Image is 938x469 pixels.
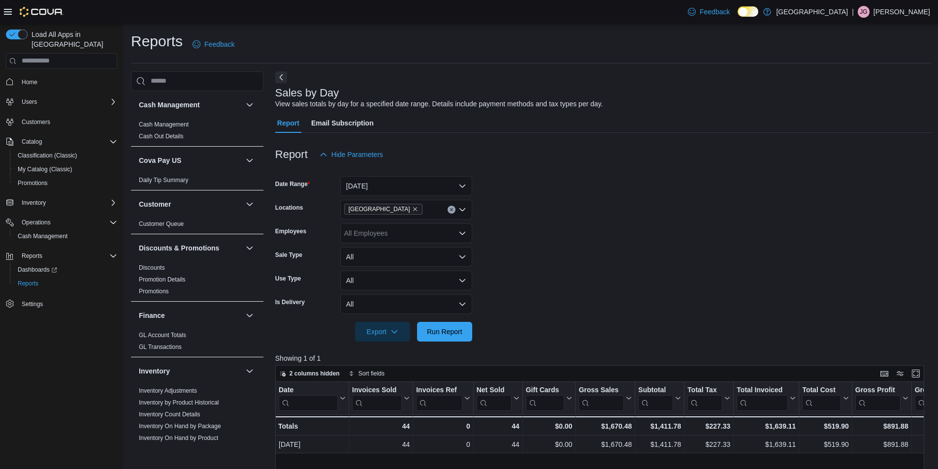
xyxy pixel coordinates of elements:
a: Cash Out Details [139,133,184,140]
div: Gift Cards [525,385,564,395]
span: Run Report [427,327,462,337]
span: Promotions [14,177,117,189]
span: Customer Queue [139,220,184,228]
span: Round House Reserve [344,204,422,215]
span: Dashboards [14,264,117,276]
div: Total Tax [687,385,722,395]
span: Discounts [139,264,165,272]
div: Gross Profit [855,385,901,395]
div: Discounts & Promotions [131,262,263,301]
span: Inventory On Hand by Product [139,434,218,442]
h3: Customer [139,199,171,209]
button: Gross Sales [579,385,632,410]
a: Discounts [139,264,165,271]
div: 44 [477,438,519,450]
a: Inventory On Hand by Package [139,423,221,430]
span: GL Transactions [139,343,182,351]
a: Daily Tip Summary [139,177,189,184]
div: Finance [131,329,263,357]
span: Feedback [204,39,234,49]
button: Catalog [2,135,121,149]
div: Customer [131,218,263,234]
div: Date [279,385,338,395]
a: Cash Management [139,121,189,128]
button: Classification (Classic) [10,149,121,162]
div: 0 [416,438,470,450]
div: $0.00 [525,420,572,432]
button: Users [2,95,121,109]
a: Settings [18,298,47,310]
button: Finance [244,310,256,321]
button: Reports [2,249,121,263]
span: Report [277,113,299,133]
h3: Sales by Day [275,87,339,99]
span: Operations [18,217,117,228]
div: Invoices Ref [416,385,462,410]
div: Total Tax [687,385,722,410]
span: Cash Management [14,230,117,242]
span: Users [18,96,117,108]
button: Inventory [244,365,256,377]
span: Settings [18,297,117,310]
h1: Reports [131,31,183,51]
a: Promotions [139,288,169,295]
button: Inventory [2,196,121,210]
div: Gift Card Sales [525,385,564,410]
div: $891.88 [855,438,908,450]
a: Inventory Adjustments [139,387,197,394]
h3: Inventory [139,366,170,376]
button: Cova Pay US [244,155,256,166]
span: Customers [22,118,50,126]
div: $1,639.11 [737,420,796,432]
span: Promotion Details [139,276,186,283]
button: Reports [10,277,121,290]
button: Discounts & Promotions [244,242,256,254]
a: Inventory by Product Historical [139,399,219,406]
label: Employees [275,227,306,235]
label: Use Type [275,275,301,282]
span: My Catalog (Classic) [14,163,117,175]
button: Discounts & Promotions [139,243,242,253]
div: $1,670.48 [579,420,632,432]
button: All [340,294,472,314]
button: Total Cost [802,385,848,410]
span: 2 columns hidden [290,370,340,377]
span: Reports [22,252,42,260]
div: Invoices Sold [352,385,402,395]
button: Subtotal [638,385,681,410]
span: Inventory by Product Historical [139,399,219,406]
a: Dashboards [14,264,61,276]
div: Cash Management [131,119,263,146]
span: Reports [18,250,117,262]
a: Classification (Classic) [14,150,81,161]
p: [PERSON_NAME] [873,6,930,18]
div: $227.33 [687,438,730,450]
div: Net Sold [476,385,511,395]
span: Inventory [22,199,46,207]
span: Dashboards [18,266,57,274]
a: Inventory Count Details [139,411,200,418]
button: Gift Cards [525,385,572,410]
button: Invoices Ref [416,385,470,410]
span: Inventory On Hand by Package [139,422,221,430]
a: Promotions [14,177,52,189]
button: Customer [244,198,256,210]
button: Date [279,385,346,410]
button: Cova Pay US [139,156,242,165]
a: Reports [14,278,42,289]
h3: Report [275,149,308,160]
span: GL Account Totals [139,331,186,339]
button: Open list of options [458,206,466,214]
button: Net Sold [476,385,519,410]
a: Home [18,76,41,88]
a: Feedback [189,34,238,54]
span: Hide Parameters [331,150,383,159]
span: Catalog [22,138,42,146]
button: Settings [2,296,121,311]
p: Showing 1 of 1 [275,353,931,363]
h3: Discounts & Promotions [139,243,219,253]
span: Cash Out Details [139,132,184,140]
div: Total Cost [802,385,841,395]
span: Promotions [139,287,169,295]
